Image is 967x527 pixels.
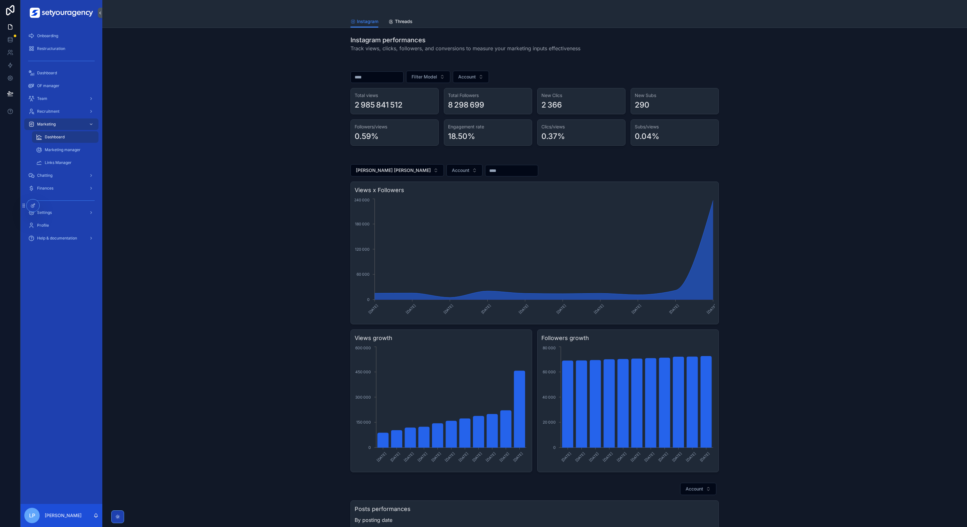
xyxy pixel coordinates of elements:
[541,345,715,468] div: chart
[446,164,483,176] button: Select Button
[355,186,715,195] h3: Views x Followers
[32,131,98,143] a: Dashboard
[356,167,431,174] span: [PERSON_NAME] [PERSON_NAME]
[444,451,456,463] text: [DATE]
[541,92,621,99] h3: New Clics
[657,451,669,463] text: [DATE]
[706,303,717,315] text: [DATE]
[367,303,379,315] text: [DATE]
[555,303,567,315] text: [DATE]
[430,451,442,463] text: [DATE]
[543,345,556,350] tspan: 80 000
[37,122,56,127] span: Marketing
[24,80,98,92] a: OF manager
[635,131,659,142] div: 0.04%
[368,445,371,450] tspan: 0
[356,420,371,425] tspan: 150 000
[471,451,483,463] text: [DATE]
[355,100,403,110] div: 2 985 841 512
[541,100,562,110] div: 2 366
[448,92,528,99] h3: Total Followers
[541,131,565,142] div: 0.37%
[448,124,528,130] h3: Engagement rate
[485,451,497,463] text: [DATE]
[406,71,450,83] button: Select Button
[499,451,510,463] text: [DATE]
[680,483,716,495] button: Select Button
[389,16,413,28] a: Threads
[699,451,711,463] text: [DATE]
[355,124,435,130] h3: Followers/views
[541,124,621,130] h3: Clics/views
[24,118,98,130] a: Marketing
[350,164,444,176] button: Select Button
[37,173,52,178] span: Chatting
[452,167,469,174] span: Account
[37,96,47,101] span: Team
[24,67,98,79] a: Dashboard
[357,18,378,25] span: Instagram
[458,74,476,80] span: Account
[644,451,655,463] text: [DATE]
[37,83,59,88] span: OF manager
[574,451,586,463] text: [DATE]
[24,106,98,117] a: Recruitment
[37,33,58,38] span: Onboarding
[37,46,65,51] span: Restructuration
[37,223,49,228] span: Profile
[355,395,371,400] tspan: 300 000
[518,303,529,315] text: [DATE]
[24,232,98,244] a: Help & documentation
[602,451,614,463] text: [DATE]
[24,30,98,42] a: Onboarding
[635,100,649,110] div: 290
[412,74,437,80] span: Filter Model
[395,18,413,25] span: Threads
[389,451,401,463] text: [DATE]
[671,451,683,463] text: [DATE]
[443,303,454,315] text: [DATE]
[630,451,641,463] text: [DATE]
[37,70,57,76] span: Dashboard
[355,516,715,524] span: By posting date
[32,157,98,168] a: Links Manager
[376,451,387,463] text: [DATE]
[30,8,93,18] img: App logo
[635,92,715,99] h3: New Subs
[354,198,370,202] tspan: 240 000
[405,303,417,315] text: [DATE]
[355,131,379,142] div: 0.59%
[542,395,556,400] tspan: 40 000
[355,222,370,226] tspan: 180 000
[37,210,52,215] span: Settings
[24,93,98,104] a: Team
[543,369,556,374] tspan: 60 000
[588,451,600,463] text: [DATE]
[448,131,475,142] div: 18.50%
[458,451,469,463] text: [DATE]
[355,345,371,350] tspan: 600 000
[37,186,53,191] span: Finances
[24,170,98,181] a: Chatting
[367,297,370,302] tspan: 0
[355,247,370,252] tspan: 120 000
[350,16,378,28] a: Instagram
[512,451,524,463] text: [DATE]
[453,71,489,83] button: Select Button
[24,220,98,231] a: Profile
[355,369,371,374] tspan: 450 000
[45,147,81,152] span: Marketing manager
[686,486,703,492] span: Account
[24,207,98,218] a: Settings
[561,451,572,463] text: [DATE]
[350,45,580,52] span: Track views, clicks, followers, and conversions to measure your marketing inputs effectiveness
[593,303,605,315] text: [DATE]
[355,92,435,99] h3: Total views
[24,43,98,54] a: Restructuration
[541,334,715,343] h3: Followers growth
[20,26,102,252] div: scrollable content
[357,272,370,277] tspan: 60 000
[685,451,696,463] text: [DATE]
[616,451,627,463] text: [DATE]
[29,512,35,519] span: LP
